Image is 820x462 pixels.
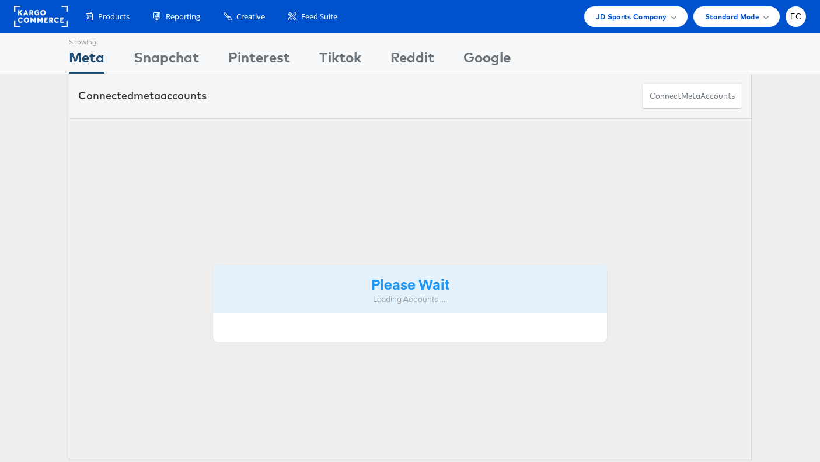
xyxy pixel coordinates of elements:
[134,47,199,74] div: Snapchat
[705,11,759,23] span: Standard Mode
[236,11,265,22] span: Creative
[681,91,700,102] span: meta
[69,47,104,74] div: Meta
[596,11,667,23] span: JD Sports Company
[642,83,742,109] button: ConnectmetaAccounts
[301,11,337,22] span: Feed Suite
[222,294,599,305] div: Loading Accounts ....
[166,11,200,22] span: Reporting
[69,33,104,47] div: Showing
[790,13,802,20] span: EC
[371,274,449,293] strong: Please Wait
[463,47,511,74] div: Google
[98,11,130,22] span: Products
[390,47,434,74] div: Reddit
[228,47,290,74] div: Pinterest
[134,89,160,102] span: meta
[319,47,361,74] div: Tiktok
[78,88,207,103] div: Connected accounts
